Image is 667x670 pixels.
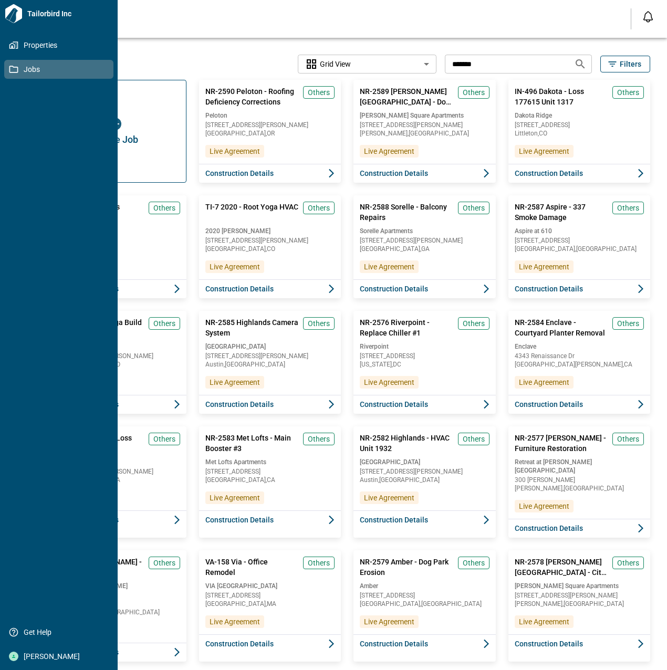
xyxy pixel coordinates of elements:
span: Amber [360,582,489,590]
span: [STREET_ADDRESS][PERSON_NAME] [360,237,489,244]
span: NR-2585 Highlands Camera System [205,317,299,338]
span: [PERSON_NAME] , [GEOGRAPHIC_DATA] [515,485,644,491]
span: [STREET_ADDRESS][PERSON_NAME] [205,122,335,128]
span: Grid View [320,59,351,69]
button: Construction Details [353,279,496,298]
span: VA-158 Via - Office Remodel [205,557,299,578]
span: Others [617,558,639,568]
span: Get Help [18,627,103,637]
span: Live Agreement [364,261,414,272]
button: Construction Details [508,279,651,298]
span: Live Agreement [210,261,260,272]
button: Open notification feed [640,8,656,25]
span: Peloton [205,111,335,120]
span: Construction Details [205,399,274,410]
span: Others [153,434,175,444]
span: [STREET_ADDRESS] [205,592,335,599]
span: Others [308,87,330,98]
span: Tailorbird Inc [23,8,113,19]
span: Austin , [GEOGRAPHIC_DATA] [205,361,335,368]
span: NR-2578 [PERSON_NAME][GEOGRAPHIC_DATA] - City Repairs [515,557,609,578]
span: Others [617,318,639,329]
span: Others [308,558,330,568]
span: Others [617,203,639,213]
span: [PERSON_NAME] , [GEOGRAPHIC_DATA] [360,130,489,137]
span: VIA [GEOGRAPHIC_DATA] [205,582,335,590]
span: Others [308,318,330,329]
span: Live Agreement [519,501,569,511]
button: Construction Details [199,164,341,183]
span: Others [617,434,639,444]
span: Construction Details [205,638,274,649]
button: Construction Details [508,519,651,538]
span: Others [153,203,175,213]
span: [STREET_ADDRESS] [515,237,644,244]
span: NR-2584 Enclave - Courtyard Planter Removal [515,317,609,338]
button: Construction Details [199,279,341,298]
span: Construction Details [360,638,428,649]
span: Construction Details [360,284,428,294]
span: [GEOGRAPHIC_DATA] [205,342,335,351]
span: [STREET_ADDRESS] [515,122,644,128]
span: 4343 Renaissance Dr [515,353,644,359]
span: 300 [PERSON_NAME] [515,477,644,483]
span: Construction Details [515,523,583,533]
span: Retreat at [PERSON_NAME][GEOGRAPHIC_DATA] [515,458,644,475]
button: Filters [600,56,650,72]
span: NR-2590 Peloton - Roofing Deficiency Corrections [205,86,299,107]
span: [STREET_ADDRESS] [205,468,335,475]
span: Live Agreement [210,146,260,156]
span: [GEOGRAPHIC_DATA] [360,458,489,466]
span: Construction Details [360,399,428,410]
span: Live Agreement [519,146,569,156]
span: [PERSON_NAME] [18,651,103,662]
a: Jobs [4,60,113,79]
span: [GEOGRAPHIC_DATA][PERSON_NAME] , CA [515,361,644,368]
span: Others [153,558,175,568]
span: Live Agreement [364,616,414,627]
span: Littleton , CO [515,130,644,137]
span: Others [463,87,485,98]
span: Filters [620,59,641,69]
span: Met Lofts Apartments [205,458,335,466]
span: NR-2579 Amber - Dog Park Erosion [360,557,454,578]
button: Construction Details [353,164,496,183]
span: [STREET_ADDRESS][PERSON_NAME] [515,592,644,599]
span: Construction Details [360,168,428,179]
button: Construction Details [508,164,651,183]
span: NR-2588 Sorelle - Balcony Repairs [360,202,454,223]
span: Construction Details [515,284,583,294]
span: Others [617,87,639,98]
span: [PERSON_NAME] Square Apartments [360,111,489,120]
span: Construction Details [205,284,274,294]
span: [STREET_ADDRESS][PERSON_NAME] [360,468,489,475]
span: NR-2589 [PERSON_NAME][GEOGRAPHIC_DATA] - Door Repairs [360,86,454,107]
span: Construction Details [515,168,583,179]
span: Austin , [GEOGRAPHIC_DATA] [360,477,489,483]
span: [STREET_ADDRESS][PERSON_NAME] [360,122,489,128]
span: NR-2583 Met Lofts - Main Booster #3 [205,433,299,454]
span: [PERSON_NAME] , [GEOGRAPHIC_DATA] [515,601,644,607]
button: Construction Details [353,634,496,653]
span: Enclave [515,342,644,351]
span: NR-2582 Highlands - HVAC Unit 1932 [360,433,454,454]
span: [US_STATE] , DC [360,361,489,368]
button: Search jobs [570,54,591,75]
button: Construction Details [199,510,341,529]
span: Others [153,318,175,329]
span: Construction Details [205,168,274,179]
span: [GEOGRAPHIC_DATA] , MA [205,601,335,607]
span: NR-2576 Riverpoint - Replace Chiller #1 [360,317,454,338]
span: Live Agreement [364,146,414,156]
span: Live Agreement [364,493,414,503]
button: Construction Details [353,510,496,529]
span: Sorelle Apartments [360,227,489,235]
span: [STREET_ADDRESS][PERSON_NAME] [205,353,335,359]
button: Construction Details [508,395,651,414]
span: Others [463,558,485,568]
span: Live Agreement [210,377,260,388]
span: [GEOGRAPHIC_DATA] , OR [205,130,335,137]
span: NR-2587 Aspire - 337 Smoke Damage [515,202,609,223]
button: Construction Details [199,634,341,653]
span: Live Agreement [519,261,569,272]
